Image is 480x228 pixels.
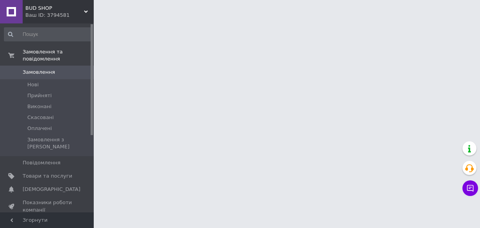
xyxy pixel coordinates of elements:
span: Замовлення та повідомлення [23,48,94,62]
div: Ваш ID: 3794581 [25,12,94,19]
span: Товари та послуги [23,173,72,180]
span: Виконані [27,103,52,110]
span: BUD SHOP [25,5,84,12]
span: Скасовані [27,114,54,121]
span: Прийняті [27,92,52,99]
span: Повідомлення [23,159,61,166]
span: Замовлення [23,69,55,76]
input: Пошук [4,27,92,41]
span: Замовлення з [PERSON_NAME] [27,136,91,150]
span: Оплачені [27,125,52,132]
button: Чат з покупцем [462,180,478,196]
span: Показники роботи компанії [23,199,72,213]
span: Нові [27,81,39,88]
span: [DEMOGRAPHIC_DATA] [23,186,80,193]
